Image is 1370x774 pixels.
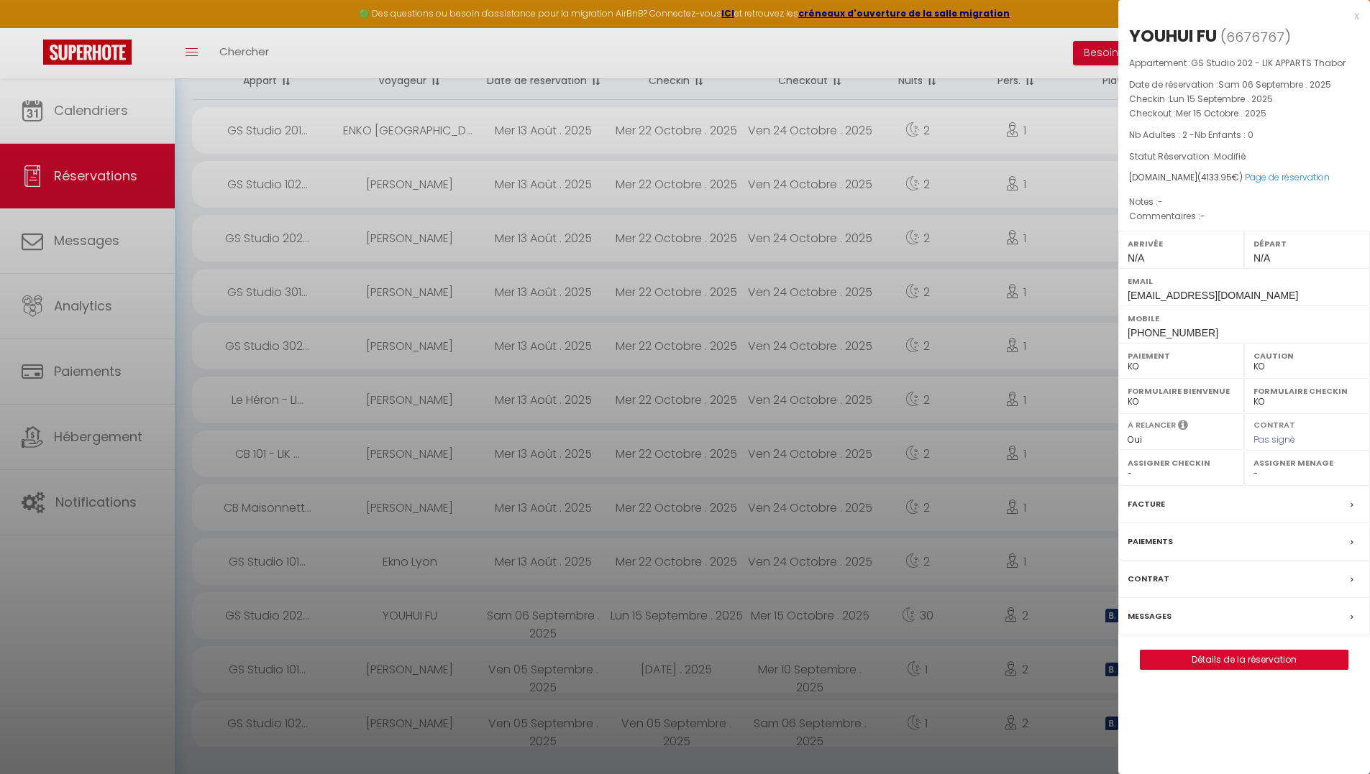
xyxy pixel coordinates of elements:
[1220,27,1291,47] span: ( )
[1214,150,1246,162] span: Modifié
[1191,57,1346,69] span: GS Studio 202 - LIK APPARTS Thabor
[1253,456,1361,470] label: Assigner Menage
[1129,56,1359,70] p: Appartement :
[1226,28,1284,46] span: 6676767
[1253,236,1361,251] label: Départ
[1128,571,1169,586] label: Contrat
[1158,195,1163,208] span: -
[1129,149,1359,164] p: Statut Réservation :
[1218,78,1331,91] span: Sam 06 Septembre . 2025
[1169,93,1273,105] span: Lun 15 Septembre . 2025
[1129,195,1359,209] p: Notes :
[1253,433,1295,446] span: Pas signé
[1128,419,1176,431] label: A relancer
[1176,107,1266,119] span: Mer 15 Octobre . 2025
[1129,209,1359,224] p: Commentaires :
[1253,349,1361,363] label: Caution
[1141,650,1348,669] a: Détails de la réservation
[1128,290,1298,301] span: [EMAIL_ADDRESS][DOMAIN_NAME]
[1129,92,1359,106] p: Checkin :
[1253,384,1361,398] label: Formulaire Checkin
[12,6,55,49] button: Ouvrir le widget de chat LiveChat
[1129,129,1253,141] span: Nb Adultes : 2 -
[1129,106,1359,121] p: Checkout :
[1178,419,1188,435] i: Sélectionner OUI si vous souhaiter envoyer les séquences de messages post-checkout
[1128,349,1235,363] label: Paiement
[1129,24,1217,47] div: YOUHUI FU
[1128,327,1218,338] span: [PHONE_NUMBER]
[1140,650,1348,670] button: Détails de la réservation
[1128,311,1361,326] label: Mobile
[1128,497,1165,512] label: Facture
[1128,456,1235,470] label: Assigner Checkin
[1197,171,1243,183] span: ( €)
[1128,236,1235,251] label: Arrivée
[1128,274,1361,288] label: Email
[1129,171,1359,185] div: [DOMAIN_NAME]
[1128,252,1144,264] span: N/A
[1129,78,1359,92] p: Date de réservation :
[1128,384,1235,398] label: Formulaire Bienvenue
[1128,534,1173,549] label: Paiements
[1253,419,1295,428] label: Contrat
[1118,7,1359,24] div: x
[1128,609,1172,624] label: Messages
[1195,129,1253,141] span: Nb Enfants : 0
[1253,252,1270,264] span: N/A
[1200,210,1205,222] span: -
[1201,171,1232,183] span: 4133.95
[1245,171,1330,183] a: Page de réservation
